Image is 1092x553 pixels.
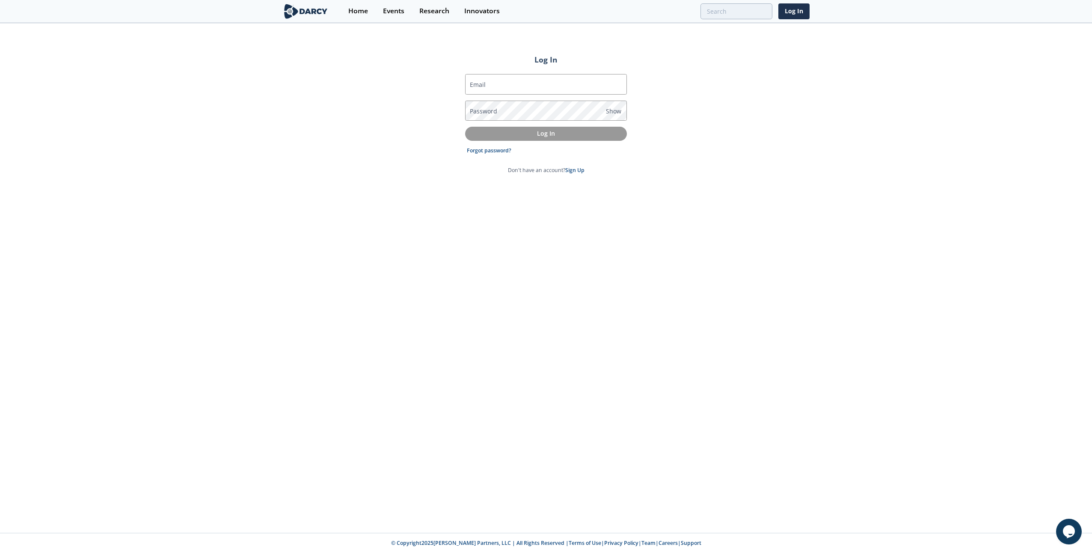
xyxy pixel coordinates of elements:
[681,539,701,547] a: Support
[604,539,638,547] a: Privacy Policy
[565,166,585,174] a: Sign Up
[569,539,601,547] a: Terms of Use
[282,4,329,19] img: logo-wide.svg
[419,8,449,15] div: Research
[465,127,627,141] button: Log In
[470,80,486,89] label: Email
[508,166,585,174] p: Don't have an account?
[1056,519,1083,544] iframe: chat widget
[778,3,810,19] a: Log In
[348,8,368,15] div: Home
[464,8,500,15] div: Innovators
[470,107,497,116] label: Password
[467,147,511,155] a: Forgot password?
[659,539,678,547] a: Careers
[471,129,621,138] p: Log In
[641,539,656,547] a: Team
[383,8,404,15] div: Events
[700,3,772,19] input: Advanced Search
[465,54,627,65] h2: Log In
[606,107,621,116] span: Show
[229,539,863,547] p: © Copyright 2025 [PERSON_NAME] Partners, LLC | All Rights Reserved | | | | |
